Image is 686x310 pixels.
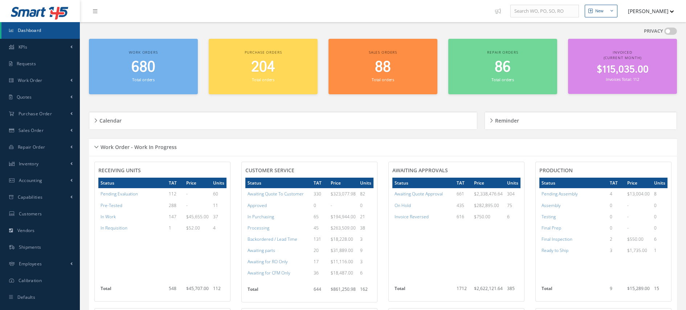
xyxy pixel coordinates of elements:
[505,211,520,222] td: 6
[311,178,328,188] th: TAT
[98,178,167,188] th: Status
[19,211,42,217] span: Customers
[454,211,472,222] td: 616
[18,27,41,33] span: Dashboard
[331,270,353,276] span: $18,487.00
[542,247,568,253] a: Ready to Ship
[597,63,649,77] span: $115,035.00
[585,5,617,17] button: New
[505,283,520,298] td: 385
[311,211,328,222] td: 65
[211,188,226,199] td: 60
[331,286,356,292] span: $861,250.98
[608,245,625,256] td: 3
[311,256,328,267] td: 17
[19,127,44,133] span: Sales Order
[644,28,663,35] label: PRIVACY
[19,261,42,267] span: Employees
[539,178,608,188] th: Status
[627,191,650,197] span: $13,004.00
[248,236,297,242] a: Backordered / Lead Time
[568,39,677,94] a: Invoiced (Current Month) $115,035.00 Invoices Total: 112
[627,202,629,208] span: -
[392,283,454,298] th: Total
[474,191,503,197] span: $2,338,476.64
[369,50,397,55] span: Sales orders
[251,57,275,78] span: 204
[248,247,275,253] a: Awaiting parts
[17,94,32,100] span: Quotes
[652,178,667,188] th: Units
[19,161,39,167] span: Inventory
[542,225,561,231] a: Final Prep
[19,244,41,250] span: Shipments
[487,50,518,55] span: Repair orders
[454,283,472,298] td: 1712
[331,214,356,220] span: $194,944.00
[542,191,578,197] a: Pending Assembly
[167,222,184,233] td: 1
[542,236,572,242] a: Final Inspection
[167,178,184,188] th: TAT
[608,222,625,233] td: 0
[101,214,116,220] a: In Work
[311,188,328,199] td: 330
[19,177,42,183] span: Accounting
[358,245,373,256] td: 9
[252,77,274,82] small: Total orders
[505,178,520,188] th: Units
[505,188,520,199] td: 304
[358,178,373,188] th: Units
[18,77,42,83] span: Work Order
[19,44,27,50] span: KPIs
[652,222,667,233] td: 0
[167,188,184,199] td: 112
[248,191,304,197] a: Awaiting Quote To Customer
[604,55,642,60] span: (Current Month)
[211,222,226,233] td: 4
[311,200,328,211] td: 0
[331,259,353,265] span: $11,116.00
[311,245,328,256] td: 20
[186,225,200,231] span: $52.00
[454,188,472,199] td: 661
[19,111,52,117] span: Purchase Order
[211,178,226,188] th: Units
[101,202,122,208] a: Pre-Tested
[331,191,356,197] span: $323,077.98
[358,188,373,199] td: 82
[372,77,394,82] small: Total orders
[627,247,647,253] span: $1,735.00
[19,277,42,284] span: Calibration
[211,211,226,222] td: 37
[311,267,328,278] td: 36
[474,285,503,292] span: $2,622,121.64
[358,233,373,245] td: 3
[132,77,155,82] small: Total orders
[474,202,499,208] span: $282,895.00
[331,236,353,242] span: $18,228.00
[448,39,557,94] a: Repair orders 86 Total orders
[505,200,520,211] td: 75
[627,214,629,220] span: -
[89,39,198,94] a: Work orders 680 Total orders
[245,50,282,55] span: Purchase orders
[542,214,556,220] a: Testing
[101,225,127,231] a: In Requisition
[627,225,629,231] span: -
[98,283,167,298] th: Total
[608,200,625,211] td: 0
[211,200,226,211] td: 11
[17,61,36,67] span: Requests
[1,22,80,39] a: Dashboard
[245,284,311,298] th: Total
[186,191,188,197] span: -
[395,202,411,208] a: On Hold
[539,283,608,298] th: Total
[18,144,45,150] span: Repair Order
[493,115,519,124] h5: Reminder
[311,284,328,298] td: 644
[491,77,514,82] small: Total orders
[248,214,274,220] a: In Purchasing
[358,256,373,267] td: 3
